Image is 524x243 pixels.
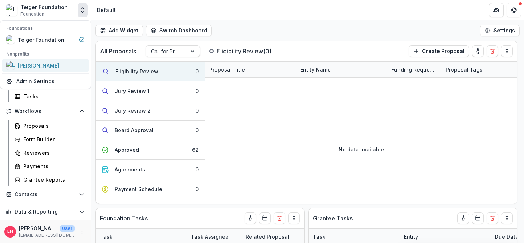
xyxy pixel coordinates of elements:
[245,212,256,224] button: toggle-assigned-to-me
[23,93,82,100] div: Tasks
[96,233,117,240] div: Task
[23,176,82,183] div: Grantee Reports
[195,68,199,75] div: 0
[309,233,330,240] div: Task
[338,146,384,153] p: No data available
[12,120,88,132] a: Proposals
[23,149,82,157] div: Reviewers
[472,212,484,224] button: Calendar
[296,66,335,73] div: Entity Name
[205,66,249,73] div: Proposal Title
[217,47,271,56] p: Eligibility Review ( 0 )
[96,179,205,199] button: Payment Schedule0
[6,4,17,16] img: Teiger Foundation
[115,68,158,75] div: Eligibility Review
[20,11,44,17] span: Foundation
[489,3,504,17] button: Partners
[115,126,154,134] div: Board Approval
[192,146,199,154] div: 62
[115,166,145,173] div: Agreements
[195,166,199,173] div: 0
[96,121,205,140] button: Board Approval0
[205,62,296,77] div: Proposal Title
[23,162,82,170] div: Payments
[387,62,441,77] div: Funding Requested
[15,191,76,198] span: Contacts
[100,47,136,56] p: All Proposals
[96,101,205,121] button: Jury Review 20
[3,105,88,117] button: Open Workflows
[95,25,143,36] button: Add Widget
[19,232,75,239] p: [EMAIL_ADDRESS][DOMAIN_NAME]
[96,62,205,81] button: Eligibility Review0
[23,122,82,130] div: Proposals
[7,229,13,234] div: Larissa Harris
[472,45,484,57] button: toggle-assigned-to-me
[274,212,285,224] button: Delete card
[97,6,116,14] div: Default
[487,212,498,224] button: Delete card
[78,227,86,236] button: More
[12,160,88,172] a: Payments
[457,212,469,224] button: toggle-assigned-to-me
[195,87,199,95] div: 0
[296,62,387,77] div: Entity Name
[115,185,162,193] div: Payment Schedule
[491,233,523,240] div: Due Date
[94,5,119,15] nav: breadcrumb
[15,209,76,215] span: Data & Reporting
[12,147,88,159] a: Reviewers
[146,25,212,36] button: Switch Dashboard
[409,45,469,57] button: Create Proposal
[259,212,271,224] button: Calendar
[313,214,353,223] p: Grantee Tasks
[487,45,498,57] button: Delete card
[20,3,68,11] div: Teiger Foundation
[100,214,148,223] p: Foundation Tasks
[387,66,441,73] div: Funding Requested
[115,146,139,154] div: Approved
[12,90,88,102] a: Tasks
[3,206,88,218] button: Open Data & Reporting
[115,87,150,95] div: Jury Review 1
[195,185,199,193] div: 0
[96,160,205,179] button: Agreements0
[78,3,88,17] button: Open entity switcher
[195,107,199,114] div: 0
[23,135,82,143] div: Form Builder
[15,108,76,114] span: Workflows
[12,133,88,145] a: Form Builder
[96,140,205,160] button: Approved62
[400,233,422,240] div: Entity
[441,66,487,73] div: Proposal Tags
[195,126,199,134] div: 0
[241,233,294,240] div: Related Proposal
[3,189,88,200] button: Open Contacts
[501,212,513,224] button: Drag
[19,224,57,232] p: [PERSON_NAME]
[96,81,205,101] button: Jury Review 10
[288,212,300,224] button: Drag
[507,3,521,17] button: Get Help
[12,174,88,186] a: Grantee Reports
[480,25,520,36] button: Settings
[501,45,513,57] button: Drag
[187,233,233,240] div: Task Assignee
[115,107,151,114] div: Jury Review 2
[60,225,75,232] p: User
